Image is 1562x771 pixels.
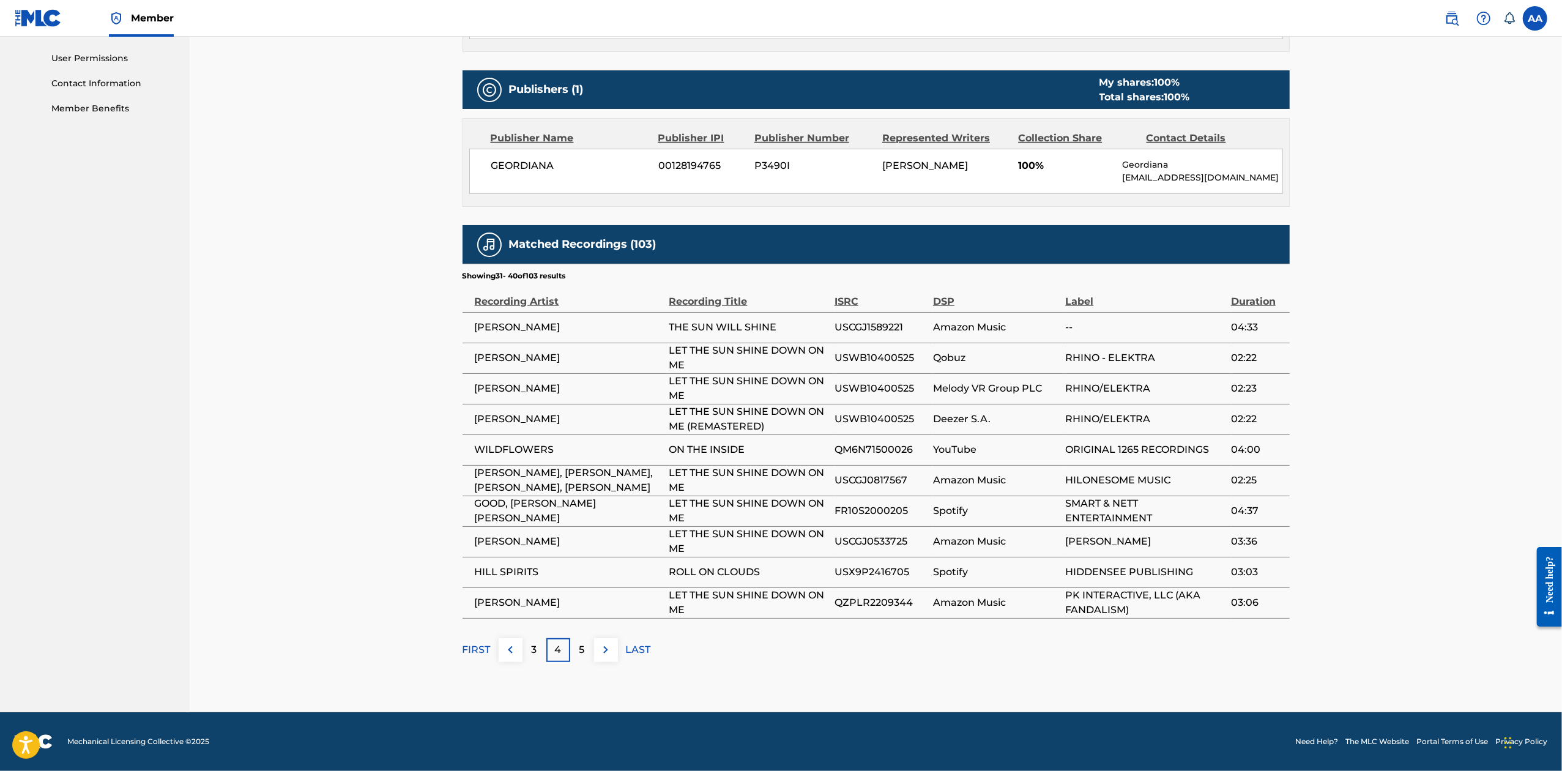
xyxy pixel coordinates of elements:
span: Spotify [933,504,1059,518]
img: MLC Logo [15,9,62,27]
div: Recording Title [669,281,828,309]
div: ISRC [835,281,927,309]
span: 02:22 [1231,412,1284,426]
div: Publisher IPI [658,131,745,146]
img: Publishers [482,83,497,97]
span: Amazon Music [933,595,1059,610]
span: LET THE SUN SHINE DOWN ON ME [669,466,828,495]
img: right [598,642,613,657]
span: LET THE SUN SHINE DOWN ON ME [669,588,828,617]
div: Recording Artist [475,281,663,309]
span: 02:22 [1231,351,1284,365]
span: 100% [1018,158,1113,173]
span: ORIGINAL 1265 RECORDINGS [1066,442,1225,457]
span: 04:00 [1231,442,1284,457]
div: Contact Details [1147,131,1265,146]
span: 03:06 [1231,595,1284,610]
span: ROLL ON CLOUDS [669,565,828,579]
div: Collection Share [1018,131,1137,146]
iframe: Resource Center [1528,538,1562,636]
div: User Menu [1523,6,1547,31]
img: Top Rightsholder [109,11,124,26]
span: [PERSON_NAME] [475,320,663,335]
a: Public Search [1440,6,1464,31]
img: help [1476,11,1491,26]
span: LET THE SUN SHINE DOWN ON ME [669,343,828,373]
span: Deezer S.A. [933,412,1059,426]
a: The MLC Website [1345,736,1409,747]
span: [PERSON_NAME] [1066,534,1225,549]
p: Showing 31 - 40 of 103 results [463,270,566,281]
div: Total shares: [1099,90,1190,105]
a: Privacy Policy [1495,736,1547,747]
span: RHINO/ELEKTRA [1066,412,1225,426]
span: 00128194765 [658,158,745,173]
p: LAST [626,642,651,657]
a: Need Help? [1295,736,1338,747]
span: 03:36 [1231,534,1284,549]
p: 3 [532,642,537,657]
span: 04:37 [1231,504,1284,518]
span: [PERSON_NAME] [475,534,663,549]
span: USCGJ1589221 [835,320,927,335]
span: Amazon Music [933,473,1059,488]
p: FIRST [463,642,491,657]
div: Represented Writers [882,131,1009,146]
span: Mechanical Licensing Collective © 2025 [67,736,209,747]
img: Matched Recordings [482,237,497,252]
div: Duration [1231,281,1284,309]
span: HILL SPIRITS [475,565,663,579]
span: QZPLR2209344 [835,595,927,610]
span: 100 % [1164,91,1190,103]
div: Publisher Name [491,131,649,146]
div: Chat Widget [1501,712,1562,771]
span: P3490I [754,158,873,173]
p: [EMAIL_ADDRESS][DOMAIN_NAME] [1122,171,1282,184]
span: Spotify [933,565,1059,579]
span: USCGJ0817567 [835,473,927,488]
span: QM6N71500026 [835,442,927,457]
span: YouTube [933,442,1059,457]
div: My shares: [1099,75,1190,90]
span: USWB10400525 [835,381,927,396]
span: THE SUN WILL SHINE [669,320,828,335]
span: USX9P2416705 [835,565,927,579]
a: Portal Terms of Use [1416,736,1488,747]
span: 100 % [1155,76,1180,88]
span: Melody VR Group PLC [933,381,1059,396]
span: [PERSON_NAME] [475,381,663,396]
h5: Publishers (1) [509,83,584,97]
span: GEORDIANA [491,158,650,173]
span: RHINO - ELEKTRA [1066,351,1225,365]
a: Member Benefits [51,102,175,115]
div: Drag [1504,724,1512,761]
div: DSP [933,281,1059,309]
span: HILONESOME MUSIC [1066,473,1225,488]
span: LET THE SUN SHINE DOWN ON ME (REMASTERED) [669,404,828,434]
div: Help [1471,6,1496,31]
div: Publisher Number [754,131,873,146]
a: Contact Information [51,77,175,90]
span: [PERSON_NAME] [882,160,968,171]
span: USWB10400525 [835,351,927,365]
span: LET THE SUN SHINE DOWN ON ME [669,527,828,556]
img: left [503,642,518,657]
span: SMART & NETT ENTERTAINMENT [1066,496,1225,526]
span: Member [131,11,174,25]
span: FR10S2000205 [835,504,927,518]
span: WILDFLOWERS [475,442,663,457]
span: Amazon Music [933,320,1059,335]
div: Label [1066,281,1225,309]
p: 4 [555,642,562,657]
span: USCGJ0533725 [835,534,927,549]
span: ON THE INSIDE [669,442,828,457]
span: [PERSON_NAME] [475,595,663,610]
img: search [1445,11,1459,26]
h5: Matched Recordings (103) [509,237,656,251]
span: 03:03 [1231,565,1284,579]
span: 02:25 [1231,473,1284,488]
span: Amazon Music [933,534,1059,549]
span: HIDDENSEE PUBLISHING [1066,565,1225,579]
span: USWB10400525 [835,412,927,426]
